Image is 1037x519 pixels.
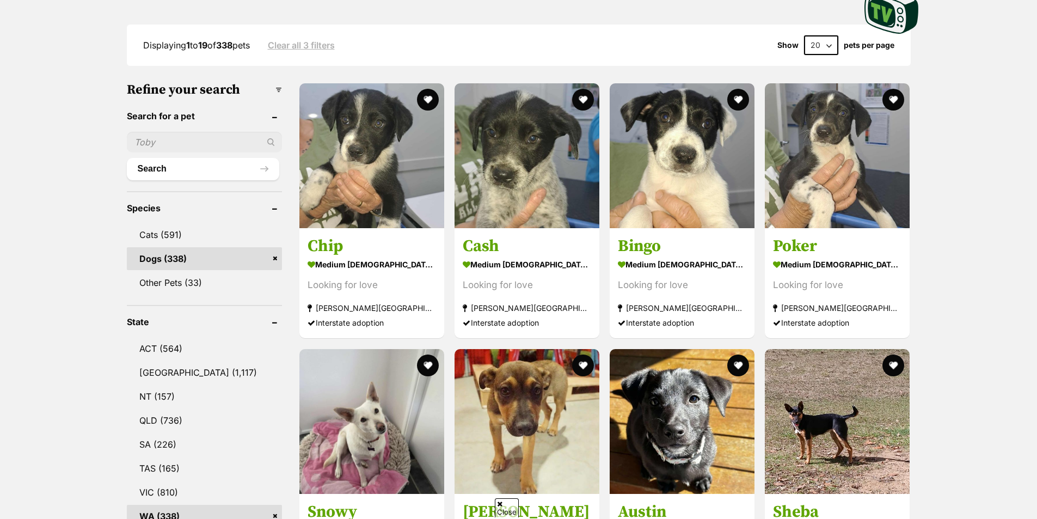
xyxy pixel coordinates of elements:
[417,355,439,376] button: favourite
[610,83,754,228] img: Bingo - Border Collie x Australian Kelpie x Australian Cattle Dog
[455,83,599,228] img: Cash - Border Collie x Australian Kelpie x Australian Cattle Dog
[773,278,901,293] div: Looking for love
[127,247,282,270] a: Dogs (338)
[299,349,444,494] img: Snowy - Australian Kelpie Dog
[618,316,746,331] div: Interstate adoption
[727,355,749,376] button: favourite
[463,278,591,293] div: Looking for love
[127,337,282,360] a: ACT (564)
[127,82,282,97] h3: Refine your search
[198,40,207,51] strong: 19
[127,203,282,213] header: Species
[882,355,904,376] button: favourite
[143,40,250,51] span: Displaying to of pets
[727,89,749,111] button: favourite
[610,228,754,339] a: Bingo medium [DEMOGRAPHIC_DATA] Dog Looking for love [PERSON_NAME][GEOGRAPHIC_DATA], [GEOGRAPHIC_...
[127,457,282,480] a: TAS (165)
[572,89,594,111] button: favourite
[463,301,591,316] strong: [PERSON_NAME][GEOGRAPHIC_DATA], [GEOGRAPHIC_DATA]
[127,223,282,246] a: Cats (591)
[618,278,746,293] div: Looking for love
[308,278,436,293] div: Looking for love
[127,271,282,294] a: Other Pets (33)
[127,433,282,456] a: SA (226)
[572,355,594,376] button: favourite
[268,40,335,50] a: Clear all 3 filters
[765,83,910,228] img: Poker - Border Collie x Australian Kelpie x Australian Cattle Dog
[777,41,799,50] span: Show
[127,385,282,408] a: NT (157)
[308,236,436,257] h3: Chip
[127,158,279,180] button: Search
[127,132,282,152] input: Toby
[773,257,901,273] strong: medium [DEMOGRAPHIC_DATA] Dog
[463,257,591,273] strong: medium [DEMOGRAPHIC_DATA] Dog
[308,301,436,316] strong: [PERSON_NAME][GEOGRAPHIC_DATA], [GEOGRAPHIC_DATA]
[618,236,746,257] h3: Bingo
[844,41,894,50] label: pets per page
[773,236,901,257] h3: Poker
[882,89,904,111] button: favourite
[495,498,519,517] span: Close
[610,349,754,494] img: Austin - Border Collie Dog
[463,316,591,331] div: Interstate adoption
[463,236,591,257] h3: Cash
[216,40,232,51] strong: 338
[773,316,901,331] div: Interstate adoption
[299,83,444,228] img: Chip - Border Collie x Australian Kelpie x Australian Cattle Dog
[618,301,746,316] strong: [PERSON_NAME][GEOGRAPHIC_DATA], [GEOGRAPHIC_DATA]
[127,481,282,504] a: VIC (810)
[127,361,282,384] a: [GEOGRAPHIC_DATA] (1,117)
[765,228,910,339] a: Poker medium [DEMOGRAPHIC_DATA] Dog Looking for love [PERSON_NAME][GEOGRAPHIC_DATA], [GEOGRAPHIC_...
[417,89,439,111] button: favourite
[765,349,910,494] img: Sheba - Australian Kelpie Dog
[299,228,444,339] a: Chip medium [DEMOGRAPHIC_DATA] Dog Looking for love [PERSON_NAME][GEOGRAPHIC_DATA], [GEOGRAPHIC_D...
[127,317,282,327] header: State
[308,257,436,273] strong: medium [DEMOGRAPHIC_DATA] Dog
[127,111,282,121] header: Search for a pet
[308,316,436,331] div: Interstate adoption
[186,40,190,51] strong: 1
[618,257,746,273] strong: medium [DEMOGRAPHIC_DATA] Dog
[455,349,599,494] img: Thelma - Australian Kelpie x Staffordshire Bull Terrier Dog
[127,409,282,432] a: QLD (736)
[455,228,599,339] a: Cash medium [DEMOGRAPHIC_DATA] Dog Looking for love [PERSON_NAME][GEOGRAPHIC_DATA], [GEOGRAPHIC_D...
[773,301,901,316] strong: [PERSON_NAME][GEOGRAPHIC_DATA], [GEOGRAPHIC_DATA]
